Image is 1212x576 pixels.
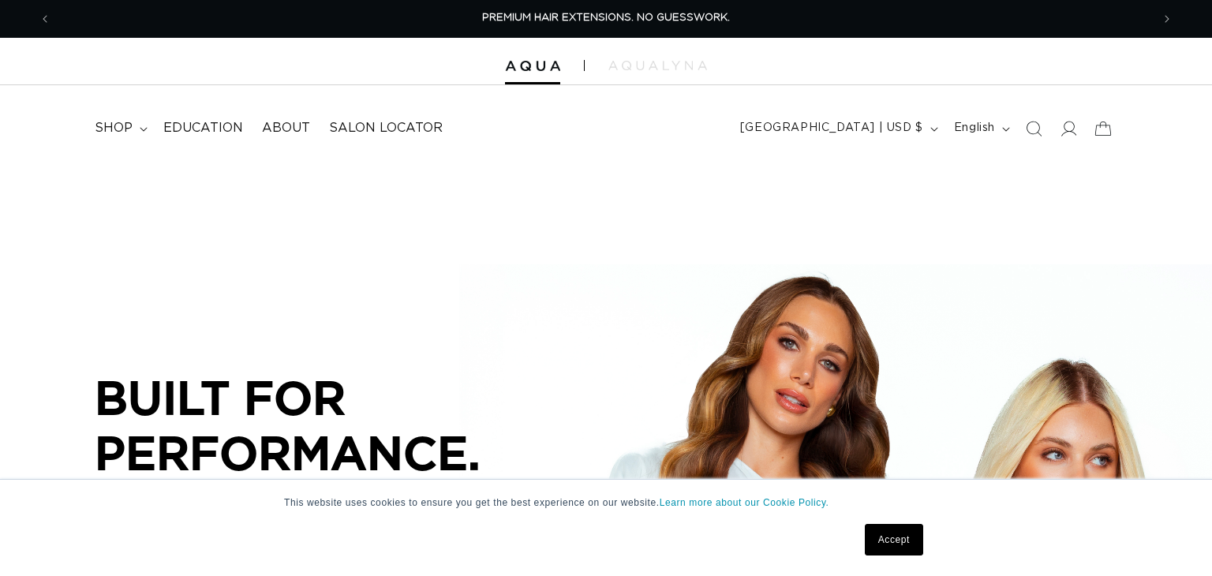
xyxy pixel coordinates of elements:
[329,120,443,137] span: Salon Locator
[85,110,154,146] summary: shop
[163,120,243,137] span: Education
[262,120,310,137] span: About
[95,120,133,137] span: shop
[954,120,995,137] span: English
[252,110,320,146] a: About
[154,110,252,146] a: Education
[660,497,829,508] a: Learn more about our Cookie Policy.
[740,120,923,137] span: [GEOGRAPHIC_DATA] | USD $
[284,496,928,510] p: This website uses cookies to ensure you get the best experience on our website.
[608,61,707,70] img: aqualyna.com
[482,13,730,23] span: PREMIUM HAIR EXTENSIONS. NO GUESSWORK.
[505,61,560,72] img: Aqua Hair Extensions
[945,114,1016,144] button: English
[28,4,62,34] button: Previous announcement
[1016,111,1051,146] summary: Search
[1150,4,1184,34] button: Next announcement
[731,114,945,144] button: [GEOGRAPHIC_DATA] | USD $
[865,524,923,555] a: Accept
[320,110,452,146] a: Salon Locator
